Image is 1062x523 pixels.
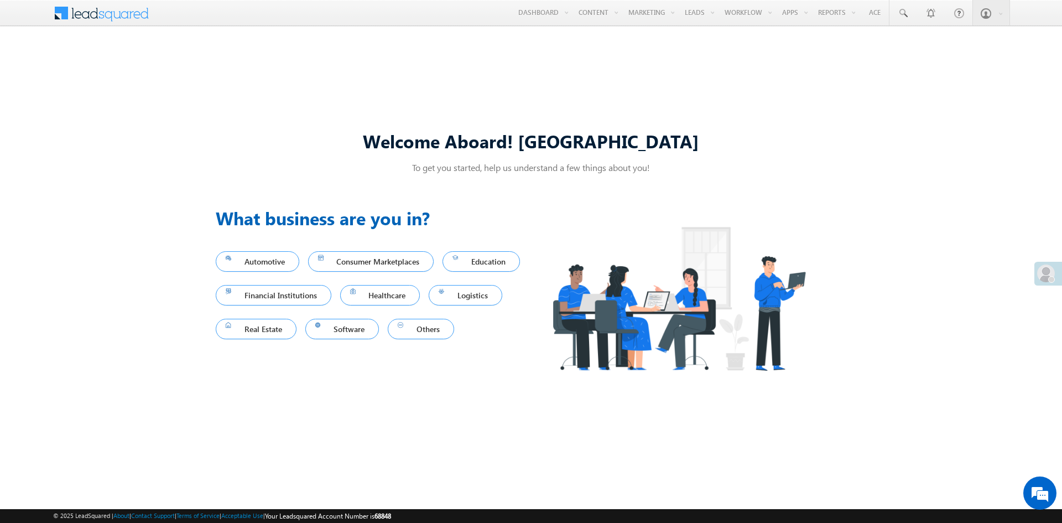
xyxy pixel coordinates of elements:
span: 68848 [374,512,391,520]
p: To get you started, help us understand a few things about you! [216,162,846,173]
a: Terms of Service [176,512,220,519]
span: Financial Institutions [226,288,321,303]
span: Healthcare [350,288,410,303]
h3: What business are you in? [216,205,531,231]
a: Contact Support [131,512,175,519]
span: Automotive [226,254,289,269]
span: Education [452,254,510,269]
img: Industry.png [531,205,826,392]
a: Acceptable Use [221,512,263,519]
span: Software [315,322,369,336]
span: Logistics [439,288,492,303]
div: Welcome Aboard! [GEOGRAPHIC_DATA] [216,129,846,153]
span: Your Leadsquared Account Number is [265,512,391,520]
span: Real Estate [226,322,287,336]
span: Others [398,322,444,336]
a: About [113,512,129,519]
span: © 2025 LeadSquared | | | | | [53,511,391,521]
span: Consumer Marketplaces [318,254,424,269]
